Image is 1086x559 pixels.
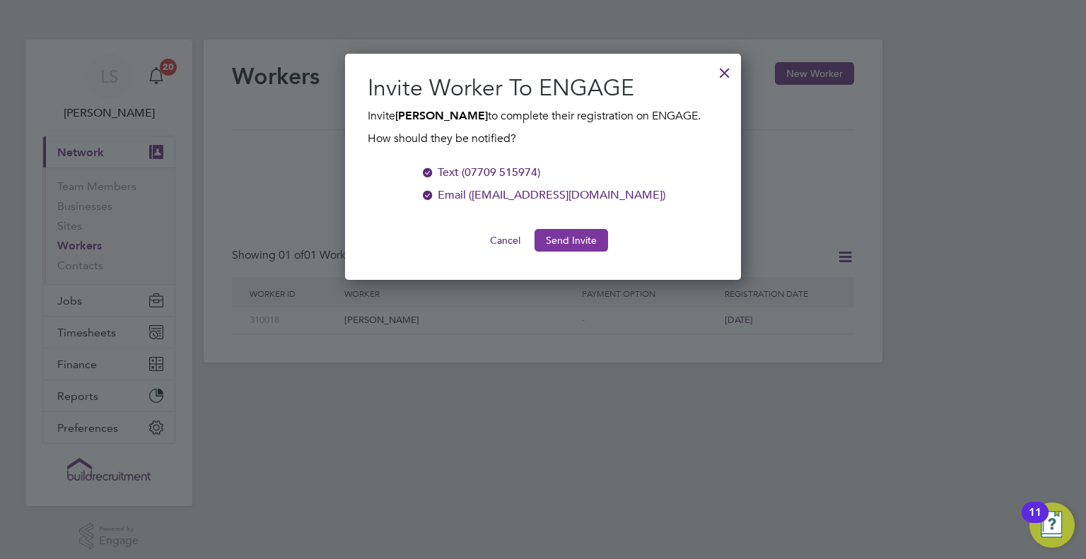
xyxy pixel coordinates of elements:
[438,164,540,181] div: Text (07709 515974)
[368,73,718,103] h2: Invite Worker To ENGAGE
[438,187,665,204] div: Email ([EMAIL_ADDRESS][DOMAIN_NAME])
[1029,502,1075,548] button: Open Resource Center, 11 new notifications
[368,107,718,147] div: Invite to complete their registration on ENGAGE.
[1029,512,1041,531] div: 11
[535,229,608,252] button: Send Invite
[368,124,718,147] div: How should they be notified?
[395,109,488,122] b: [PERSON_NAME]
[479,229,532,252] button: Cancel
